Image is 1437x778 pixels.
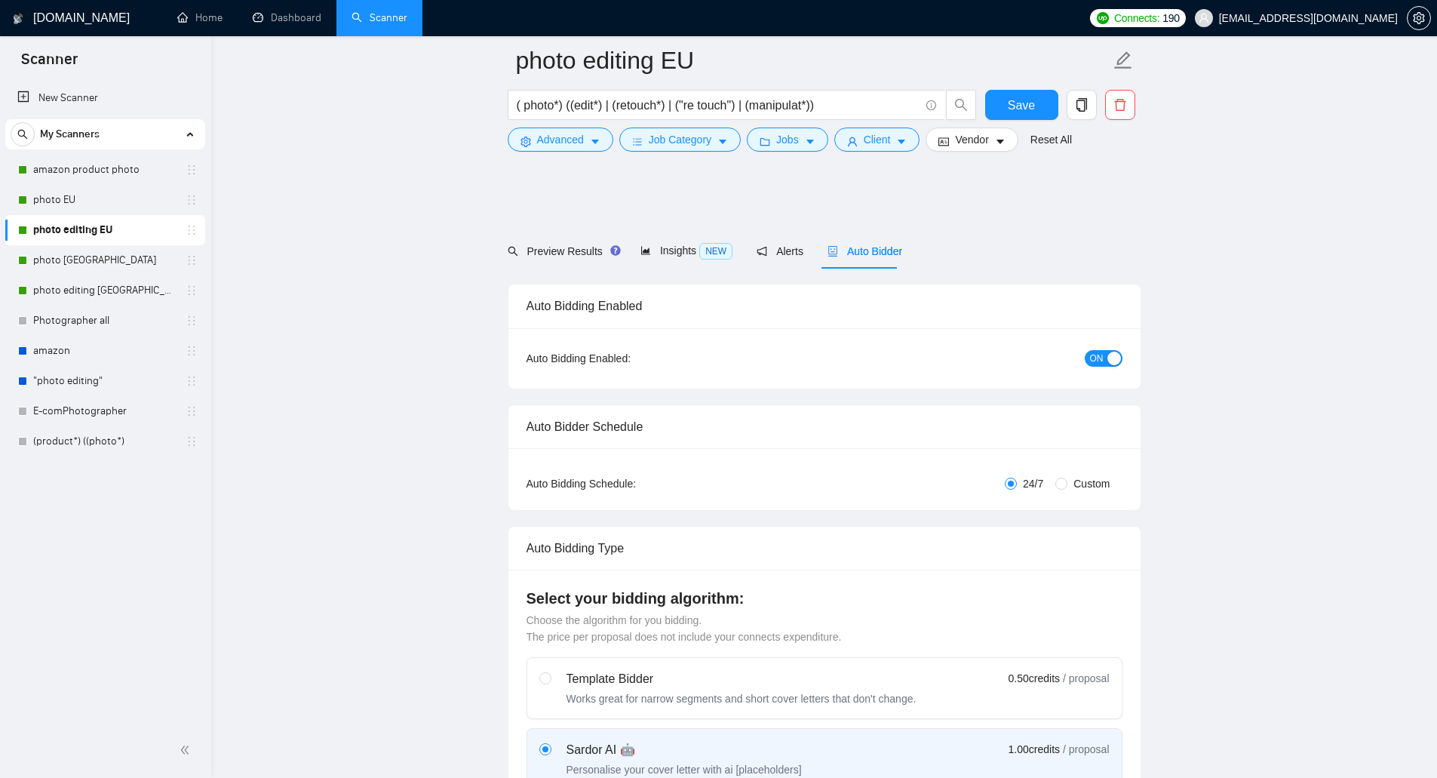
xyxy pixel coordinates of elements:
[1090,350,1104,367] span: ON
[186,194,198,206] span: holder
[1114,10,1159,26] span: Connects:
[926,100,936,110] span: info-circle
[1162,10,1179,26] span: 190
[527,588,1122,609] h4: Select your bidding algorithm:
[938,136,949,147] span: idcard
[699,243,732,260] span: NEW
[747,128,828,152] button: folderJobscaret-down
[40,119,100,149] span: My Scanners
[640,245,651,256] span: area-chart
[11,122,35,146] button: search
[1407,6,1431,30] button: setting
[17,83,193,113] a: New Scanner
[33,185,177,215] a: photo EU
[955,131,988,148] span: Vendor
[985,90,1058,120] button: Save
[640,244,732,257] span: Insights
[527,527,1122,570] div: Auto Bidding Type
[180,743,195,758] span: double-left
[33,396,177,426] a: E-comPhotographer
[1113,51,1133,70] span: edit
[1063,742,1109,757] span: / proposal
[828,245,902,257] span: Auto Bidder
[1105,90,1135,120] button: delete
[567,741,802,759] div: Sardor AI 🤖
[757,246,767,257] span: notification
[508,246,518,257] span: search
[5,83,205,113] li: New Scanner
[186,224,198,236] span: holder
[1030,131,1072,148] a: Reset All
[186,405,198,417] span: holder
[995,136,1006,147] span: caret-down
[33,426,177,457] a: (product*) ((photo*)
[517,96,920,115] input: Search Freelance Jobs...
[1009,670,1060,687] span: 0.50 credits
[847,136,858,147] span: user
[527,284,1122,327] div: Auto Bidding Enabled
[33,306,177,336] a: Photographer all
[1017,475,1049,492] span: 24/7
[1008,96,1035,115] span: Save
[567,670,917,688] div: Template Bidder
[527,614,842,643] span: Choose the algorithm for you bidding. The price per proposal does not include your connects expen...
[33,275,177,306] a: photo editing [GEOGRAPHIC_DATA]
[527,405,1122,448] div: Auto Bidder Schedule
[186,435,198,447] span: holder
[864,131,891,148] span: Client
[186,284,198,297] span: holder
[1407,12,1431,24] a: setting
[567,691,917,706] div: Works great for narrow segments and short cover letters that don't change.
[253,11,321,24] a: dashboardDashboard
[717,136,728,147] span: caret-down
[186,164,198,176] span: holder
[947,98,975,112] span: search
[5,119,205,457] li: My Scanners
[805,136,815,147] span: caret-down
[760,136,770,147] span: folder
[1386,727,1422,763] iframe: Intercom live chat
[619,128,741,152] button: barsJob Categorycaret-down
[508,128,613,152] button: settingAdvancedcaret-down
[609,244,622,257] div: Tooltip anchor
[590,136,600,147] span: caret-down
[33,366,177,396] a: "photo editing"
[186,375,198,387] span: holder
[33,215,177,245] a: photo editing EU
[1067,475,1116,492] span: Custom
[33,245,177,275] a: photo [GEOGRAPHIC_DATA]
[9,48,90,80] span: Scanner
[649,131,711,148] span: Job Category
[177,11,223,24] a: homeHome
[527,475,725,492] div: Auto Bidding Schedule:
[1408,12,1430,24] span: setting
[1067,98,1096,112] span: copy
[757,245,803,257] span: Alerts
[926,128,1018,152] button: idcardVendorcaret-down
[186,254,198,266] span: holder
[632,136,643,147] span: bars
[33,155,177,185] a: amazon product photo
[946,90,976,120] button: search
[508,245,616,257] span: Preview Results
[828,246,838,257] span: robot
[1199,13,1209,23] span: user
[186,315,198,327] span: holder
[776,131,799,148] span: Jobs
[520,136,531,147] span: setting
[896,136,907,147] span: caret-down
[516,42,1110,79] input: Scanner name...
[186,345,198,357] span: holder
[1067,90,1097,120] button: copy
[1106,98,1135,112] span: delete
[1097,12,1109,24] img: upwork-logo.png
[13,7,23,31] img: logo
[1063,671,1109,686] span: / proposal
[834,128,920,152] button: userClientcaret-down
[567,762,802,777] div: Personalise your cover letter with ai [placeholders]
[11,129,34,140] span: search
[352,11,407,24] a: searchScanner
[527,350,725,367] div: Auto Bidding Enabled:
[1009,741,1060,758] span: 1.00 credits
[33,336,177,366] a: amazon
